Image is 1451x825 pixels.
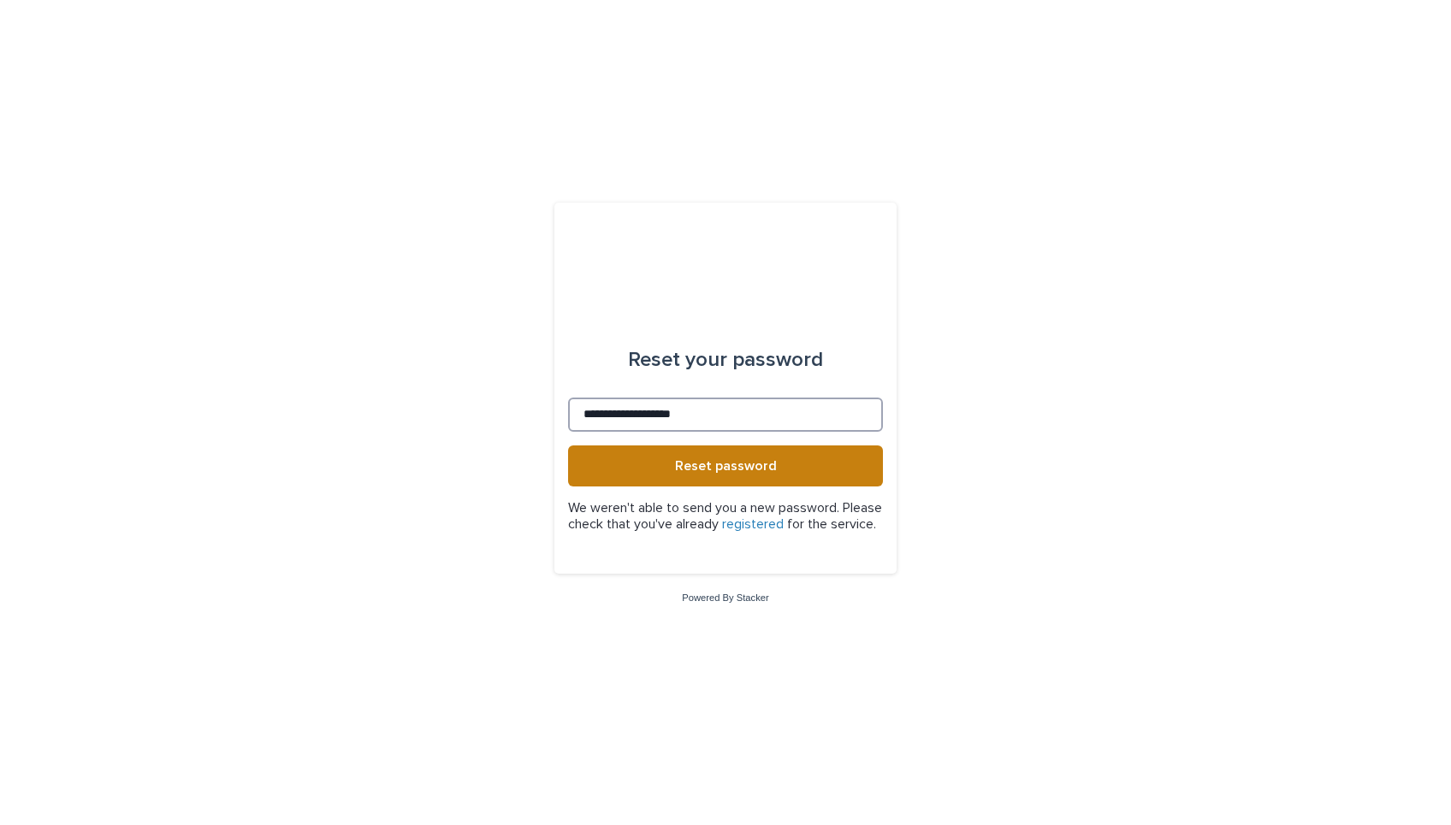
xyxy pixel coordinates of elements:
[568,445,883,486] button: Reset password
[628,336,823,384] div: Reset your password
[568,500,883,533] p: We weren't able to send you a new password. Please check that you've already for the service.
[639,244,811,295] img: l65f3yHPToSKODuEVUav
[675,459,777,473] span: Reset password
[682,592,768,603] a: Powered By Stacker
[722,517,784,531] a: registered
